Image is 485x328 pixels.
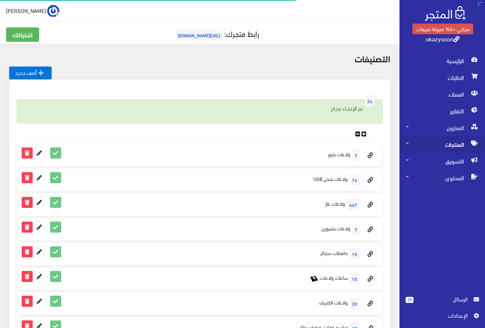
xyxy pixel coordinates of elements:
a: okazyooon [426,33,460,44]
span: اﻹعدادات [412,311,467,320]
a: الرئيسية [399,52,485,69]
a: المنتجات [399,136,485,153]
span: المنتجات [406,136,479,153]
span: 447 [347,199,360,210]
span: العملاء [406,86,479,103]
i:  [36,68,46,78]
div: ولاعات بخور [18,144,382,166]
a: اﻹعدادات [406,311,479,323]
span: الرسائل [420,295,468,303]
span: الطلبات [406,69,479,86]
img: . [425,6,466,21]
div: ولاعات شحن USB [18,168,382,191]
span: 10 [350,273,360,284]
img: ZZ8wyfR94gP3IUm7tevsAfqO6geD7VTrsK8iNZHA.jpeg [309,273,320,284]
a: التقارير [399,103,485,119]
a: الطلبات [399,69,485,86]
a: رابط متجرك:[URL][DOMAIN_NAME] [174,26,259,40]
a: مجاني +5% عمولة مبيعات [412,24,473,34]
div: حافظات سجائر [18,242,382,265]
span: الرئيسية [406,52,479,69]
a: المحتوى [399,170,485,186]
span: 20 [350,298,360,309]
a: اشتراكك [6,27,39,42]
span: المحتوى [406,170,479,186]
div: ولاعات غاز [18,193,382,216]
span: [URL][DOMAIN_NAME] [176,29,222,41]
a: العملاء [399,86,485,103]
span: 7 [352,149,360,161]
h2: التصنيفات [9,53,390,63]
span: 74 [350,174,360,185]
span: التسويق [406,153,479,170]
span: 24 [365,95,375,106]
div: ولاعات بشبورى [18,218,382,241]
span: التقارير [406,103,479,119]
a: ... [PERSON_NAME] [6,5,59,17]
span: 19 [350,248,360,260]
a: أضف جديد [9,67,52,79]
img: ... [47,5,59,17]
div: ساعات ولاعات [18,267,382,290]
div: ولاعات الكتريك [18,292,382,315]
span: 39 [406,297,414,303]
span: [PERSON_NAME] [6,6,46,15]
span: 7 [352,223,360,235]
a: المخزون [399,119,485,136]
span: المخزون [406,119,479,136]
a: 39 الرسائل [406,295,479,311]
p: تم الإنشاء بنجاح [25,104,375,113]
